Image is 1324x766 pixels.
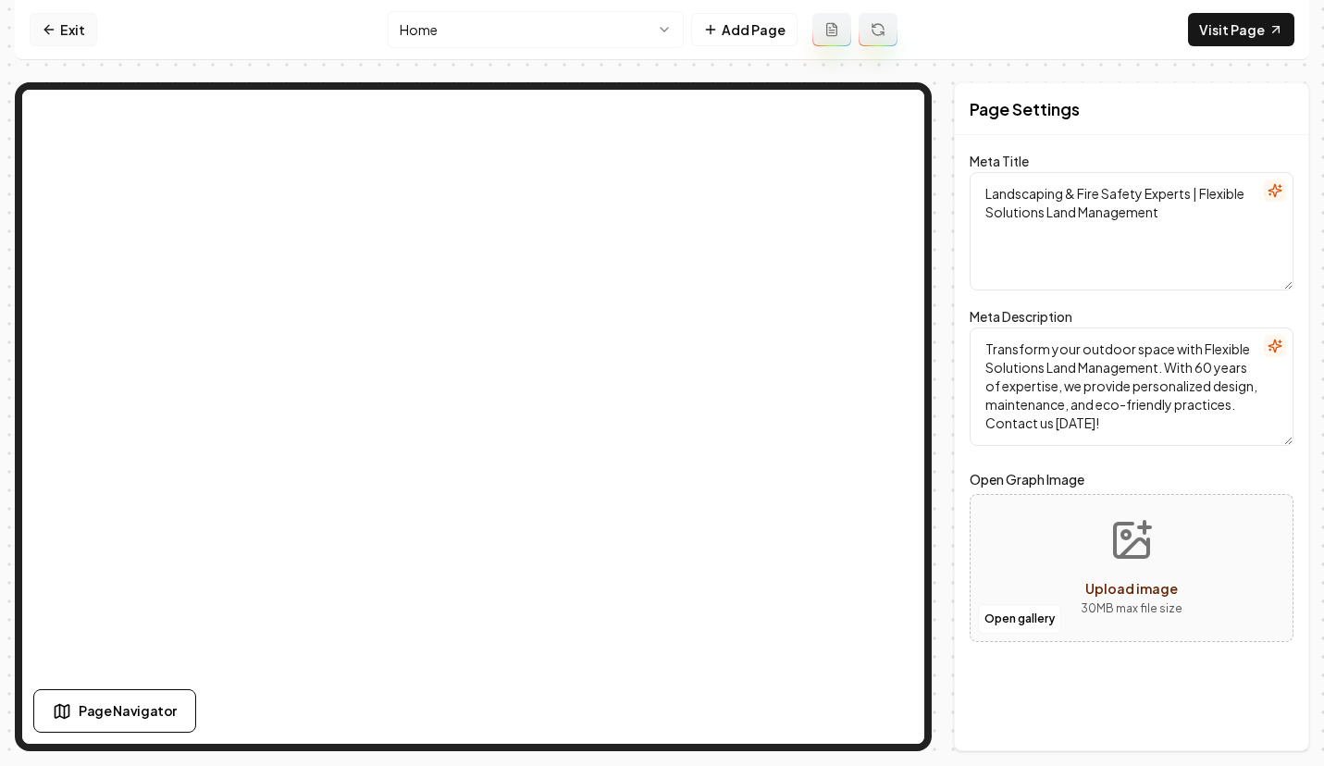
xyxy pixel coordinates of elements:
h2: Page Settings [970,96,1080,122]
span: Page Navigator [79,701,177,721]
a: Exit [30,13,97,46]
button: Regenerate page [859,13,897,46]
p: 30 MB max file size [1081,599,1182,618]
button: Upload image [1066,503,1197,633]
button: Page Navigator [33,689,196,733]
label: Meta Title [970,153,1029,169]
a: Visit Page [1188,13,1294,46]
button: Add Page [691,13,798,46]
span: Upload image [1085,580,1178,597]
button: Open gallery [978,604,1061,634]
label: Open Graph Image [970,468,1293,490]
button: Add admin page prompt [812,13,851,46]
label: Meta Description [970,308,1072,325]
